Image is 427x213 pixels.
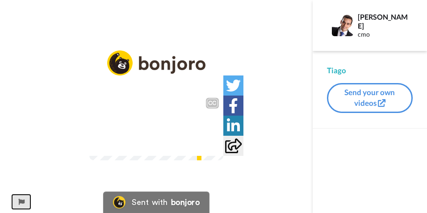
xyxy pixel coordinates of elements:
img: logo_full.png [107,50,205,76]
div: Tiago [327,65,413,76]
span: / [113,138,116,149]
img: Profile Image [332,15,353,36]
div: CC [207,99,218,108]
img: Bonjoro Logo [113,196,126,209]
div: cmo [358,31,412,38]
div: bonjoro [171,198,200,206]
a: Bonjoro LogoSent withbonjoro [103,192,209,213]
div: Sent with [132,198,167,206]
span: 0:13 [96,138,111,149]
img: Full screen [206,139,215,148]
span: 2:23 [118,138,134,149]
button: Send your own videos [327,83,413,113]
div: [PERSON_NAME] [358,13,412,29]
